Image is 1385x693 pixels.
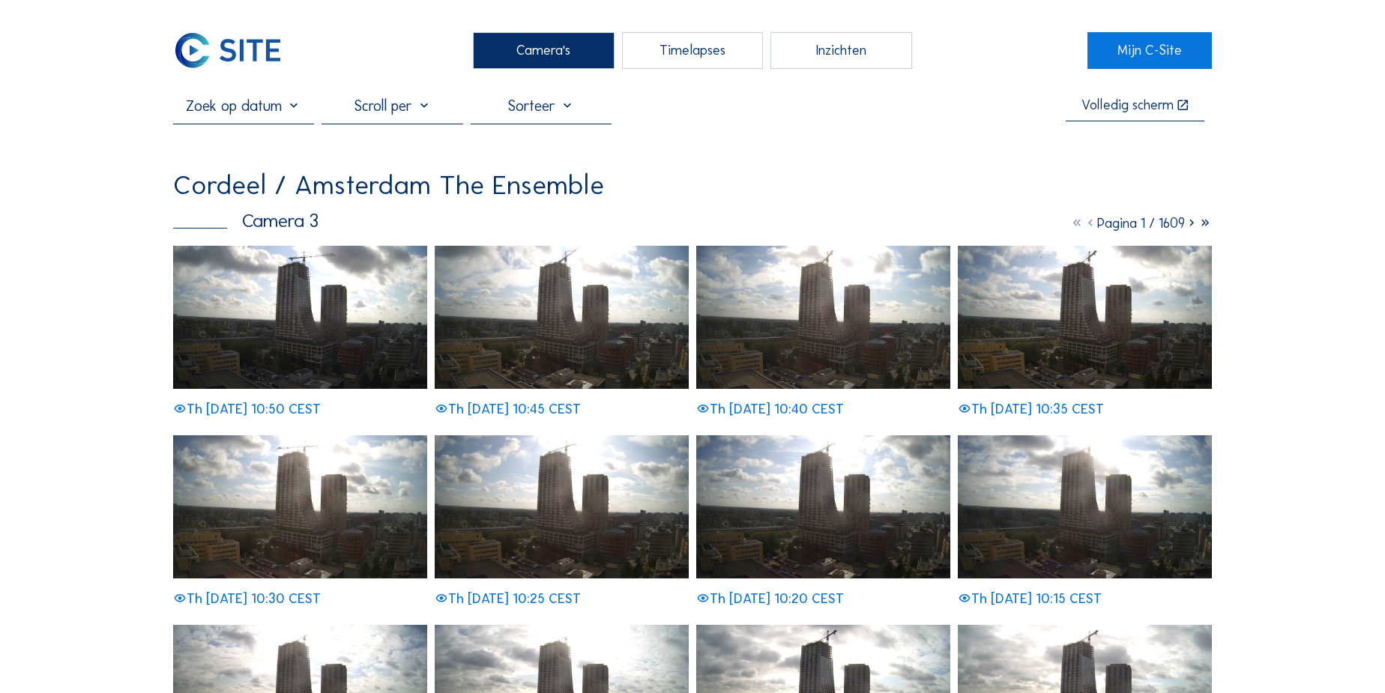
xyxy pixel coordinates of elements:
div: Camera's [473,32,614,69]
div: Th [DATE] 10:35 CEST [958,402,1104,416]
input: Zoek op datum 󰅀 [173,97,314,115]
span: Pagina 1 / 1609 [1097,215,1185,231]
div: Th [DATE] 10:25 CEST [435,592,581,605]
div: Th [DATE] 10:15 CEST [958,592,1102,605]
div: Th [DATE] 10:40 CEST [696,402,844,416]
div: Camera 3 [173,211,319,230]
div: Volledig scherm [1081,98,1174,112]
div: Inzichten [770,32,911,69]
div: Th [DATE] 10:20 CEST [696,592,844,605]
div: Timelapses [622,32,763,69]
img: image_52985077 [696,435,950,578]
img: image_52985730 [435,246,689,389]
a: C-SITE Logo [173,32,298,69]
img: image_52984942 [958,435,1212,578]
img: image_52985875 [173,246,427,389]
img: image_52985523 [958,246,1212,389]
a: Mijn C-Site [1087,32,1212,69]
div: Th [DATE] 10:45 CEST [435,402,581,416]
img: image_52985228 [435,435,689,578]
img: image_52985363 [173,435,427,578]
img: C-SITE Logo [173,32,282,69]
div: Th [DATE] 10:50 CEST [173,402,321,416]
div: Th [DATE] 10:30 CEST [173,592,321,605]
img: image_52985664 [696,246,950,389]
div: Cordeel / Amsterdam The Ensemble [173,172,604,199]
